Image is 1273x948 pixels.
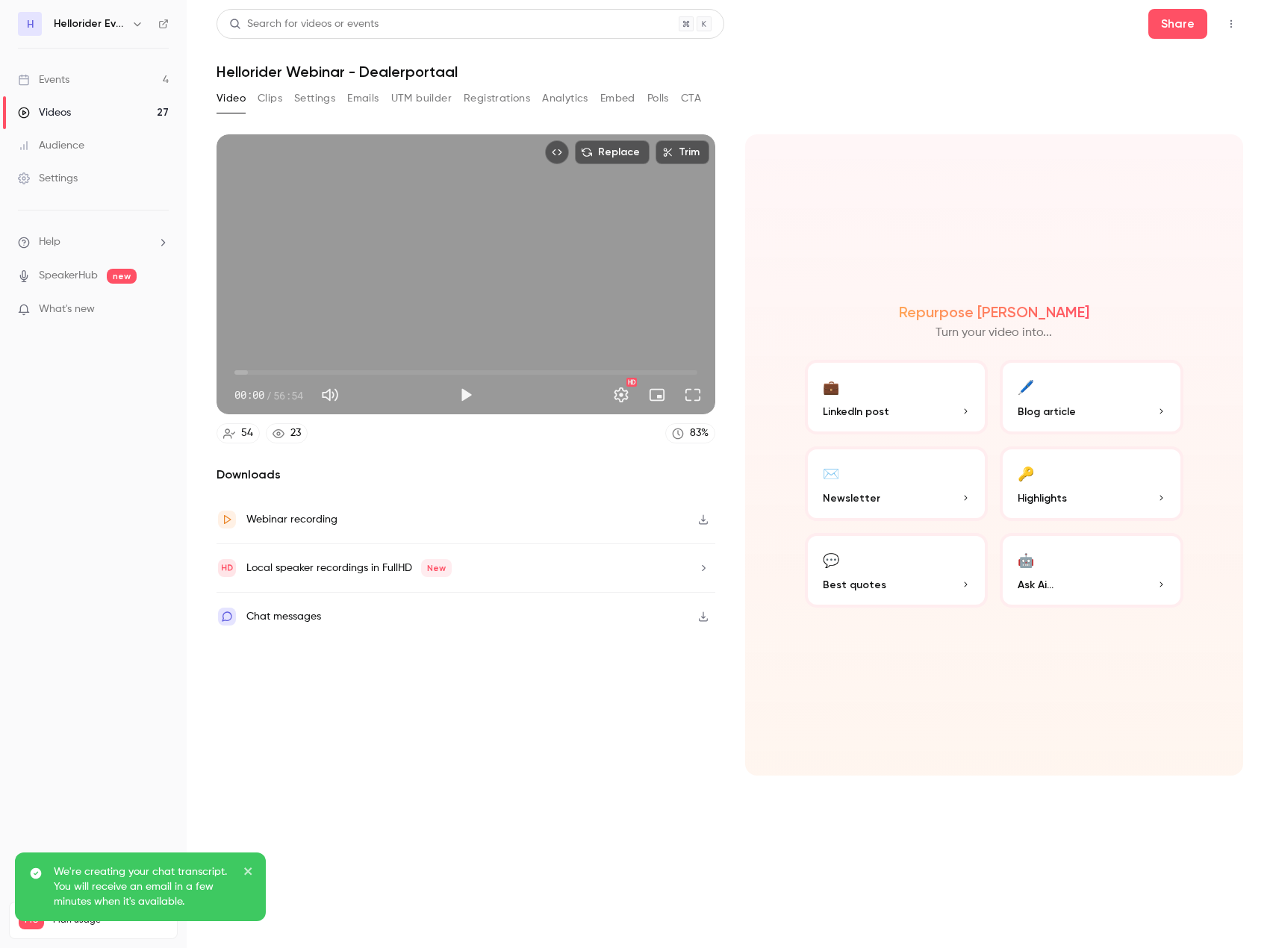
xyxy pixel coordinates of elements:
[642,380,672,410] button: Turn on miniplayer
[1018,461,1034,484] div: 🔑
[1148,9,1207,39] button: Share
[391,87,452,110] button: UTM builder
[665,423,715,443] a: 83%
[823,461,839,484] div: ✉️
[678,380,708,410] button: Full screen
[451,380,481,410] button: Play
[542,87,588,110] button: Analytics
[545,140,569,164] button: Embed video
[626,378,637,387] div: HD
[1018,490,1067,506] span: Highlights
[217,63,1243,81] h1: Hellorider Webinar - Dealerportaal
[1018,577,1053,593] span: Ask Ai...
[936,324,1052,342] p: Turn your video into...
[1000,446,1183,521] button: 🔑Highlights
[217,87,246,110] button: Video
[151,303,169,316] iframe: Noticeable Trigger
[18,72,69,87] div: Events
[656,140,709,164] button: Trim
[234,387,303,403] div: 00:00
[246,511,337,528] div: Webinar recording
[273,387,303,403] span: 56:54
[681,87,701,110] button: CTA
[575,140,650,164] button: Replace
[294,87,335,110] button: Settings
[690,425,709,441] div: 83 %
[1018,375,1034,398] div: 🖊️
[246,559,452,577] div: Local speaker recordings in FullHD
[823,375,839,398] div: 💼
[1018,548,1034,571] div: 🤖
[823,404,889,420] span: LinkedIn post
[18,138,84,153] div: Audience
[805,360,989,434] button: 💼LinkedIn post
[258,87,282,110] button: Clips
[39,268,98,284] a: SpeakerHub
[1219,12,1243,36] button: Top Bar Actions
[315,380,345,410] button: Mute
[805,533,989,608] button: 💬Best quotes
[823,490,880,506] span: Newsletter
[217,466,715,484] h2: Downloads
[805,446,989,521] button: ✉️Newsletter
[243,864,254,882] button: close
[600,87,635,110] button: Embed
[54,864,233,909] p: We're creating your chat transcript. You will receive an email in a few minutes when it's available.
[246,608,321,626] div: Chat messages
[421,559,452,577] span: New
[241,425,253,441] div: 54
[823,577,886,593] span: Best quotes
[606,380,636,410] button: Settings
[234,387,264,403] span: 00:00
[1018,404,1076,420] span: Blog article
[1000,360,1183,434] button: 🖊️Blog article
[347,87,379,110] button: Emails
[464,87,530,110] button: Registrations
[823,548,839,571] div: 💬
[39,302,95,317] span: What's new
[39,234,60,250] span: Help
[290,425,301,441] div: 23
[107,269,137,284] span: new
[217,423,260,443] a: 54
[266,387,272,403] span: /
[54,16,125,31] h6: Hellorider Events
[18,105,71,120] div: Videos
[1000,533,1183,608] button: 🤖Ask Ai...
[27,16,34,32] span: H
[266,423,308,443] a: 23
[647,87,669,110] button: Polls
[899,303,1089,321] h2: Repurpose [PERSON_NAME]
[18,234,169,250] li: help-dropdown-opener
[229,16,379,32] div: Search for videos or events
[18,171,78,186] div: Settings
